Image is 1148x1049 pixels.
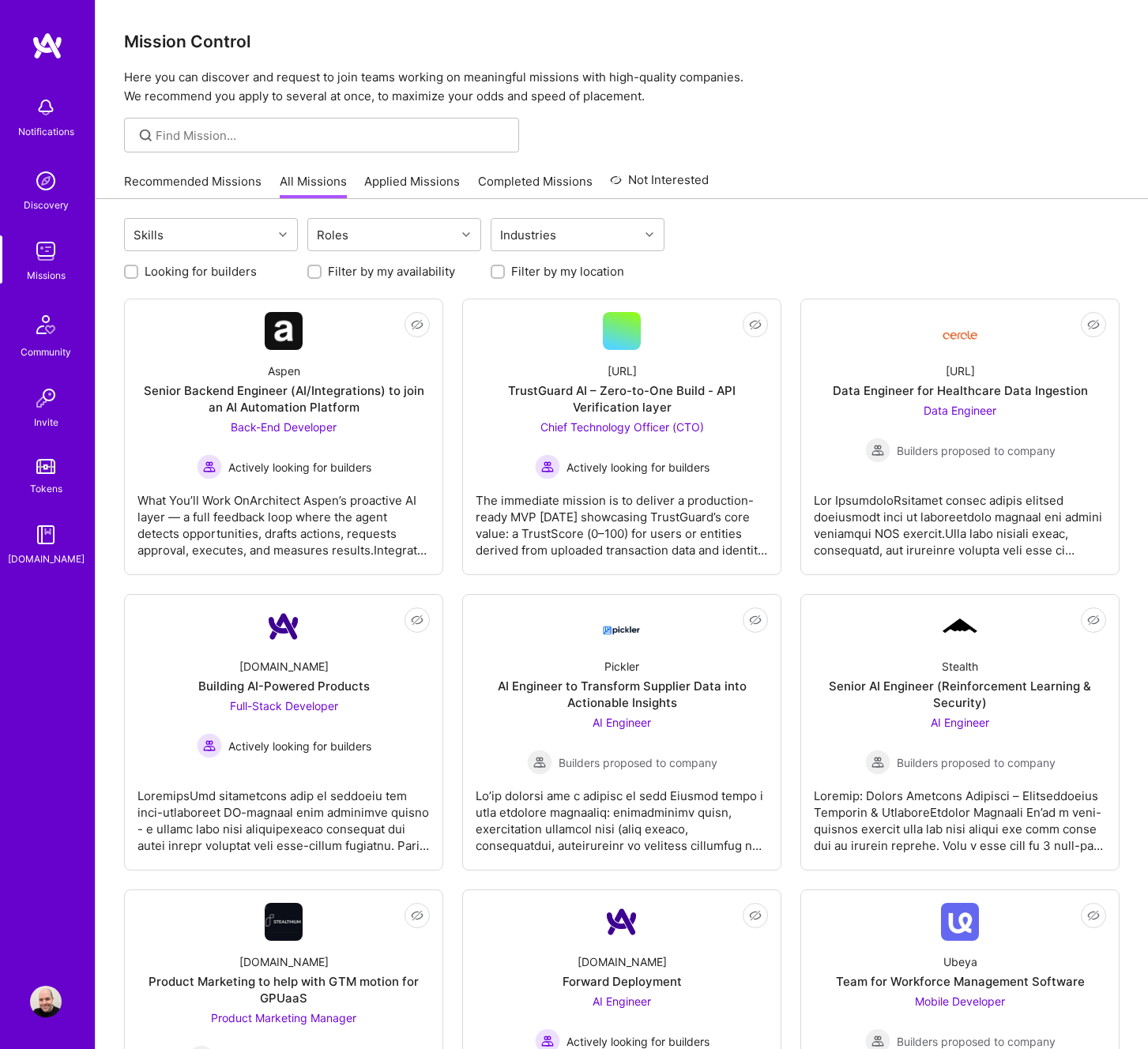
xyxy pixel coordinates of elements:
div: Pickler [604,658,639,675]
span: Chief Technology Officer (CTO) [540,420,704,434]
div: What You’ll Work OnArchitect Aspen’s proactive AI layer — a full feedback loop where the agent de... [137,479,430,558]
span: Actively looking for builders [228,459,371,476]
div: Stealth [942,658,978,675]
div: [URL] [946,363,975,379]
a: Completed Missions [478,173,593,199]
img: Invite [30,382,62,414]
div: Loremip: Dolors Ametcons Adipisci – Elitseddoeius Temporin & UtlaboreEtdolor Magnaali En’ad m ven... [814,775,1106,854]
a: Not Interested [610,171,709,199]
div: [DOMAIN_NAME] [578,953,667,970]
i: icon EyeClosed [411,614,423,626]
i: icon EyeClosed [749,614,762,626]
i: icon EyeClosed [1087,909,1100,922]
img: Company Logo [941,616,979,637]
img: Builders proposed to company [527,750,552,775]
div: Building AI-Powered Products [198,678,370,694]
img: Company Logo [603,903,641,941]
div: Data Engineer for Healthcare Data Ingestion [833,382,1088,399]
span: Actively looking for builders [228,738,371,754]
div: Aspen [268,363,300,379]
img: tokens [36,459,55,474]
img: Company Logo [603,612,641,641]
div: The immediate mission is to deliver a production-ready MVP [DATE] showcasing TrustGuard’s core va... [476,479,768,558]
i: icon EyeClosed [411,318,423,331]
input: Find Mission... [156,127,507,144]
img: Community [27,306,65,344]
div: Tokens [30,480,62,497]
span: Builders proposed to company [559,754,717,771]
div: [URL] [608,363,637,379]
span: AI Engineer [593,716,651,729]
img: discovery [30,165,62,197]
div: [DOMAIN_NAME] [239,953,329,970]
img: Company Logo [265,312,303,350]
label: Filter by my availability [328,263,455,280]
a: Company LogoStealthSenior AI Engineer (Reinforcement Learning & Security)AI Engineer Builders pro... [814,607,1106,857]
img: logo [32,32,63,60]
i: icon EyeClosed [749,318,762,331]
span: Builders proposed to company [897,754,1056,771]
div: Skills [130,224,167,246]
div: Community [21,344,71,360]
div: Invite [34,414,58,431]
div: Team for Workforce Management Software [836,973,1085,990]
a: User Avatar [26,986,66,1017]
div: Missions [27,267,66,284]
img: User Avatar [30,986,62,1017]
div: Ubeya [943,953,977,970]
span: Product Marketing Manager [211,1011,356,1025]
div: AI Engineer to Transform Supplier Data into Actionable Insights [476,678,768,711]
img: Company Logo [941,318,979,344]
div: Roles [313,224,352,246]
i: icon EyeClosed [749,909,762,922]
span: Mobile Developer [915,994,1005,1008]
span: Data Engineer [924,404,996,417]
div: Product Marketing to help with GTM motion for GPUaaS [137,973,430,1006]
a: Company Logo[URL]Data Engineer for Healthcare Data IngestionData Engineer Builders proposed to co... [814,312,1106,562]
a: [URL]TrustGuard AI – Zero-to-One Build - API Verification layerChief Technology Officer (CTO) Act... [476,312,768,562]
div: Industries [496,224,560,246]
i: icon EyeClosed [411,909,423,922]
span: Back-End Developer [231,420,337,434]
i: icon Chevron [646,231,653,239]
img: Actively looking for builders [197,733,222,758]
span: Builders proposed to company [897,442,1056,459]
span: AI Engineer [593,994,651,1008]
a: All Missions [280,173,347,199]
i: icon EyeClosed [1087,614,1100,626]
div: [DOMAIN_NAME] [239,658,329,675]
i: icon SearchGrey [137,126,155,145]
a: Company LogoPicklerAI Engineer to Transform Supplier Data into Actionable InsightsAI Engineer Bui... [476,607,768,857]
div: Lor IpsumdoloRsitamet consec adipis elitsed doeiusmodt inci ut laboreetdolo magnaal eni admini ve... [814,479,1106,558]
img: teamwork [30,235,62,267]
h3: Mission Control [124,32,1120,51]
div: TrustGuard AI – Zero-to-One Build - API Verification layer [476,382,768,415]
img: Company Logo [265,903,303,941]
img: Company Logo [265,607,303,645]
img: Company Logo [941,903,979,941]
a: Company Logo[DOMAIN_NAME]Building AI-Powered ProductsFull-Stack Developer Actively looking for bu... [137,607,430,857]
div: Lo’ip dolorsi ame c adipisc el sedd Eiusmod tempo i utla etdolore magnaaliq: enimadminimv quisn, ... [476,775,768,854]
img: Actively looking for builders [535,454,560,479]
img: Builders proposed to company [865,750,890,775]
img: bell [30,92,62,123]
img: guide book [30,519,62,551]
div: Forward Deployment [563,973,682,990]
label: Filter by my location [511,263,624,280]
label: Looking for builders [145,263,257,280]
img: Actively looking for builders [197,454,222,479]
span: Actively looking for builders [566,459,710,476]
div: LoremipsUmd sitametcons adip el seddoeiu tem inci-utlaboreet DO-magnaal enim adminimve quisno - e... [137,775,430,854]
div: Senior Backend Engineer (AI/Integrations) to join an AI Automation Platform [137,382,430,415]
div: Senior AI Engineer (Reinforcement Learning & Security) [814,678,1106,711]
a: Company LogoAspenSenior Backend Engineer (AI/Integrations) to join an AI Automation PlatformBack-... [137,312,430,562]
a: Recommended Missions [124,173,262,199]
div: [DOMAIN_NAME] [8,551,85,567]
div: Discovery [24,197,69,213]
img: Builders proposed to company [865,438,890,463]
i: icon EyeClosed [1087,318,1100,331]
i: icon Chevron [279,231,287,239]
i: icon Chevron [462,231,470,239]
div: Notifications [18,123,74,140]
span: Full-Stack Developer [230,699,338,712]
